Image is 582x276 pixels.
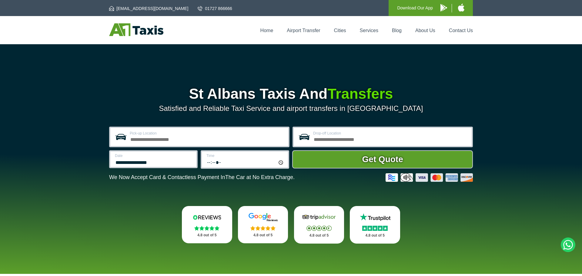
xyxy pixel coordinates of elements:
[250,226,276,231] img: Stars
[245,213,281,222] img: Google
[306,226,332,231] img: Stars
[287,28,320,33] a: Airport Transfer
[440,4,447,12] img: A1 Taxis Android App
[292,150,473,168] button: Get Quote
[397,4,433,12] p: Download Our App
[356,232,393,239] p: 4.8 out of 5
[109,23,163,36] img: A1 Taxis St Albans LTD
[189,231,226,239] p: 4.8 out of 5
[301,232,338,239] p: 4.8 out of 5
[360,28,378,33] a: Services
[449,28,473,33] a: Contact Us
[109,104,473,113] p: Satisfied and Reliable Taxi Service and airport transfers in [GEOGRAPHIC_DATA]
[198,5,232,12] a: 01727 866666
[109,174,295,181] p: We Now Accept Card & Contactless Payment In
[327,86,393,102] span: Transfers
[194,226,219,231] img: Stars
[245,231,282,239] p: 4.8 out of 5
[357,213,393,222] img: Trustpilot
[225,174,295,180] span: The Car at No Extra Charge.
[130,131,285,135] label: Pick-up Location
[362,226,388,231] img: Stars
[294,206,344,244] a: Tripadvisor Stars 4.8 out of 5
[458,4,464,12] img: A1 Taxis iPhone App
[386,173,473,182] img: Credit And Debit Cards
[260,28,273,33] a: Home
[238,206,288,243] a: Google Stars 4.8 out of 5
[334,28,346,33] a: Cities
[189,213,225,222] img: Reviews.io
[313,131,468,135] label: Drop-off Location
[350,206,400,244] a: Trustpilot Stars 4.8 out of 5
[109,5,188,12] a: [EMAIL_ADDRESS][DOMAIN_NAME]
[206,154,284,158] label: Time
[182,206,232,243] a: Reviews.io Stars 4.8 out of 5
[115,154,193,158] label: Date
[109,87,473,101] h1: St Albans Taxis And
[392,28,402,33] a: Blog
[415,28,435,33] a: About Us
[301,213,337,222] img: Tripadvisor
